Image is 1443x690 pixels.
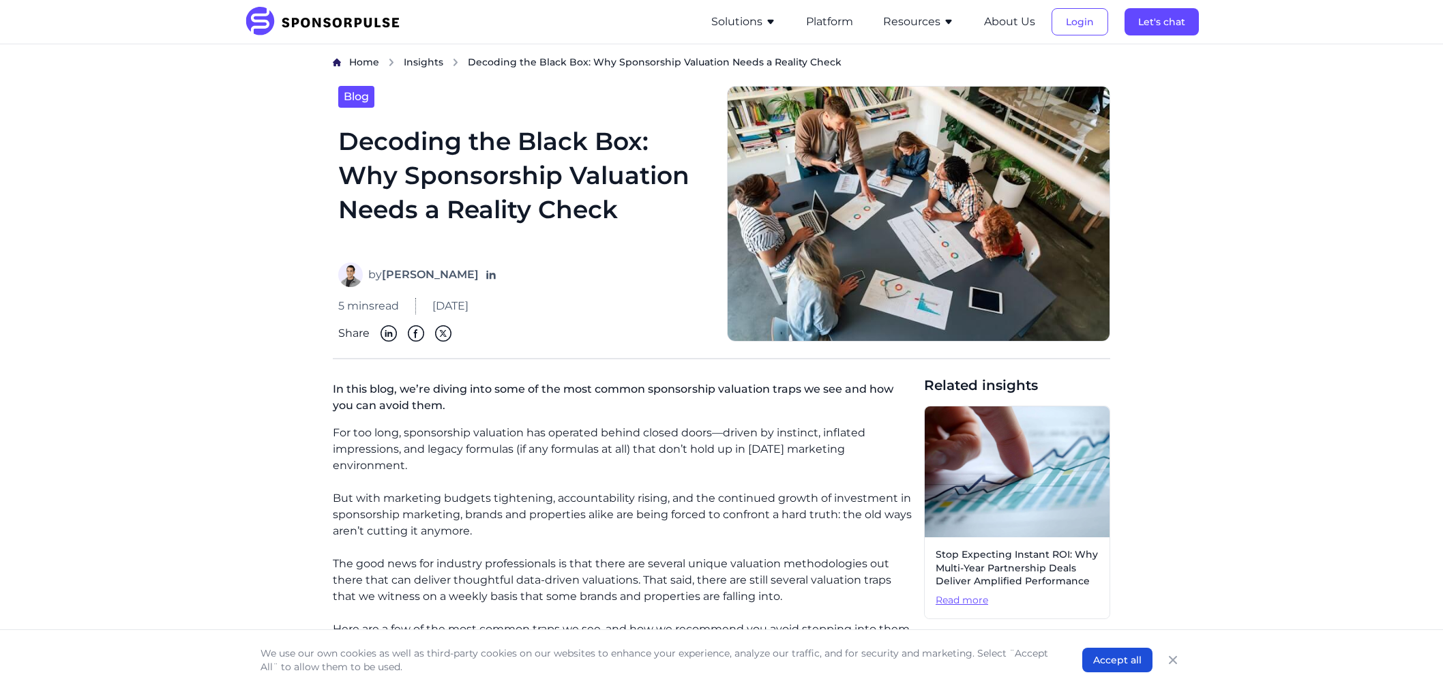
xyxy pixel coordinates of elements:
[387,58,396,67] img: chevron right
[1163,650,1182,670] button: Close
[382,268,479,281] strong: [PERSON_NAME]
[727,86,1110,342] img: Getty images courtesy of Unsplash
[924,406,1110,618] a: Stop Expecting Instant ROI: Why Multi-Year Partnership Deals Deliver Amplified PerformanceRead more
[404,56,443,68] span: Insights
[349,55,379,70] a: Home
[338,124,711,247] h1: Decoding the Black Box: Why Sponsorship Valuation Needs a Reality Check
[984,16,1035,28] a: About Us
[1052,8,1108,35] button: Login
[333,58,341,67] img: Home
[1052,16,1108,28] a: Login
[711,14,776,30] button: Solutions
[924,376,1110,395] span: Related insights
[936,548,1099,588] span: Stop Expecting Instant ROI: Why Multi-Year Partnership Deals Deliver Amplified Performance
[408,325,424,342] img: Facebook
[1082,648,1152,672] button: Accept all
[432,298,468,314] span: [DATE]
[451,58,460,67] img: chevron right
[333,425,913,474] p: For too long, sponsorship valuation has operated behind closed doors—driven by instinct, inflated...
[925,406,1110,537] img: Sponsorship ROI image
[333,556,913,605] p: The good news for industry professionals is that there are several unique valuation methodologies...
[338,325,370,342] span: Share
[349,56,379,68] span: Home
[333,621,913,637] p: Here are a few of the most common traps we see, and how we recommend you avoid stepping into them.
[806,14,853,30] button: Platform
[1125,16,1199,28] a: Let's chat
[936,594,1099,607] span: Read more
[468,55,842,69] span: Decoding the Black Box: Why Sponsorship Valuation Needs a Reality Check
[261,646,1055,674] p: We use our own cookies as well as third-party cookies on our websites to enhance your experience,...
[333,490,913,539] p: But with marketing budgets tightening, accountability rising, and the continued growth of investm...
[338,298,399,314] span: 5 mins read
[333,376,913,425] p: In this blog, we’re diving into some of the most common sponsorship valuation traps we see and ho...
[435,325,451,342] img: Twitter
[381,325,397,342] img: Linkedin
[368,267,479,283] span: by
[806,16,853,28] a: Platform
[338,262,363,287] img: Adam Mitchell
[984,14,1035,30] button: About Us
[244,7,410,37] img: SponsorPulse
[338,86,374,108] a: Blog
[883,14,954,30] button: Resources
[1125,8,1199,35] button: Let's chat
[404,55,443,70] a: Insights
[484,268,498,282] a: Follow on LinkedIn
